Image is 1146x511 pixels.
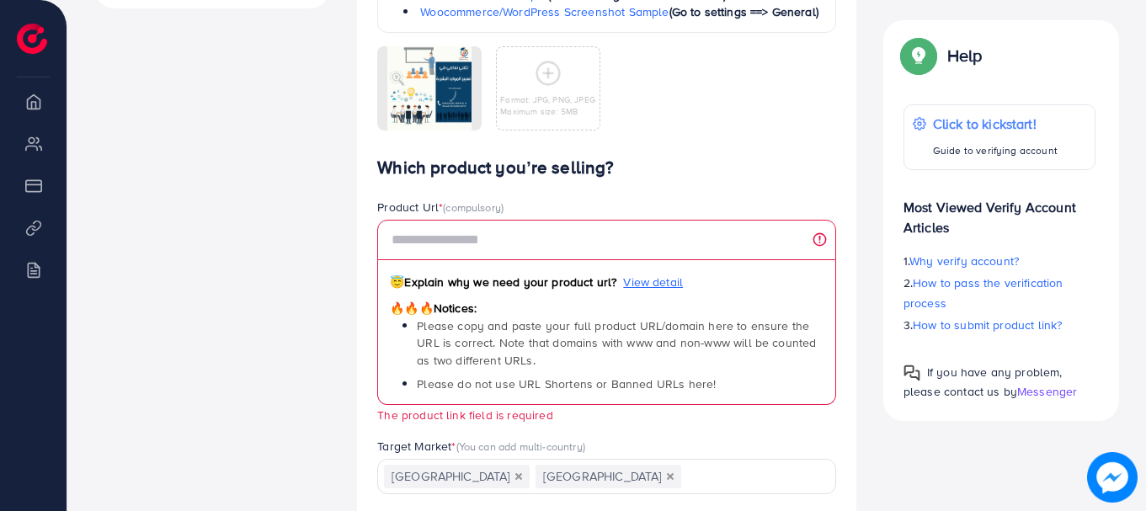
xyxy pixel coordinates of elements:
[903,273,1095,313] p: 2.
[909,253,1019,269] span: Why verify account?
[420,3,669,20] a: Woocommerce/WordPress Screenshot Sample
[390,300,477,317] span: Notices:
[666,472,674,481] button: Deselect Egypt
[390,274,404,290] span: 😇
[384,465,530,488] span: [GEOGRAPHIC_DATA]
[903,274,1063,311] span: How to pass the verification process
[623,274,683,290] span: View detail
[377,199,504,216] label: Product Url
[443,200,504,215] span: (compulsory)
[536,465,681,488] span: [GEOGRAPHIC_DATA]
[514,472,523,481] button: Deselect Canada
[903,184,1095,237] p: Most Viewed Verify Account Articles
[933,141,1058,161] p: Guide to verifying account
[390,300,433,317] span: 🔥🔥🔥
[387,46,472,130] img: img uploaded
[417,317,816,369] span: Please copy and paste your full product URL/domain here to ensure the URL is correct. Note that d...
[377,459,836,493] div: Search for option
[683,464,814,490] input: Search for option
[500,93,595,105] p: Format: JPG, PNG, JPEG
[903,364,1063,400] span: If you have any problem, please contact us by
[390,274,616,290] span: Explain why we need your product url?
[17,24,47,54] img: logo
[933,114,1058,134] p: Click to kickstart!
[500,105,595,117] p: Maximum size: 5MB
[913,317,1062,333] span: How to submit product link?
[903,40,934,71] img: Popup guide
[947,45,983,66] p: Help
[377,407,552,423] small: The product link field is required
[1017,383,1077,400] span: Messenger
[903,251,1095,271] p: 1.
[1087,452,1138,503] img: image
[456,439,585,454] span: (You can add multi-country)
[903,315,1095,335] p: 3.
[377,157,836,178] h4: Which product you’re selling?
[417,375,716,392] span: Please do not use URL Shortens or Banned URLs here!
[669,3,818,20] span: (Go to settings ==> General)
[377,438,585,455] label: Target Market
[903,365,920,381] img: Popup guide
